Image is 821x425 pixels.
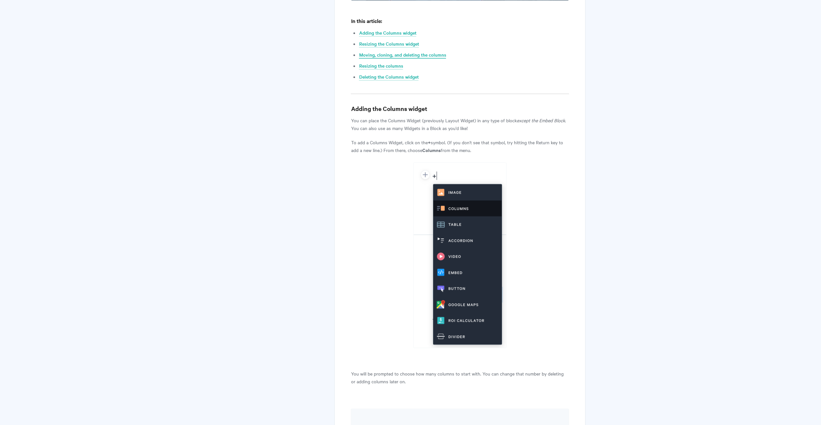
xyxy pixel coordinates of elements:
p: To add a Columns Widget, click on the symbol. (If you don't see that symbol, try hitting the Retu... [351,138,569,154]
strong: In this article: [351,17,382,24]
strong: Columns [422,147,440,153]
h3: Adding the Columns widget [351,104,569,113]
p: You will be prompted to choose how many columns to start with. You can change that number by dele... [351,370,569,385]
a: Deleting the Columns widget [359,73,418,81]
a: Adding the Columns widget [359,29,416,37]
strong: + [427,139,430,146]
a: Resizing the columns [359,62,403,70]
em: except the Embed Block [516,117,565,124]
p: You can place the Columns Widget (previously Layout Widget) in any type of block . You can also u... [351,116,569,132]
a: Resizing the Columns widget [359,40,419,48]
img: file-9YqGGvgoQJ.png [413,162,506,348]
a: Moving, cloning, and deleting the columns [359,51,446,59]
